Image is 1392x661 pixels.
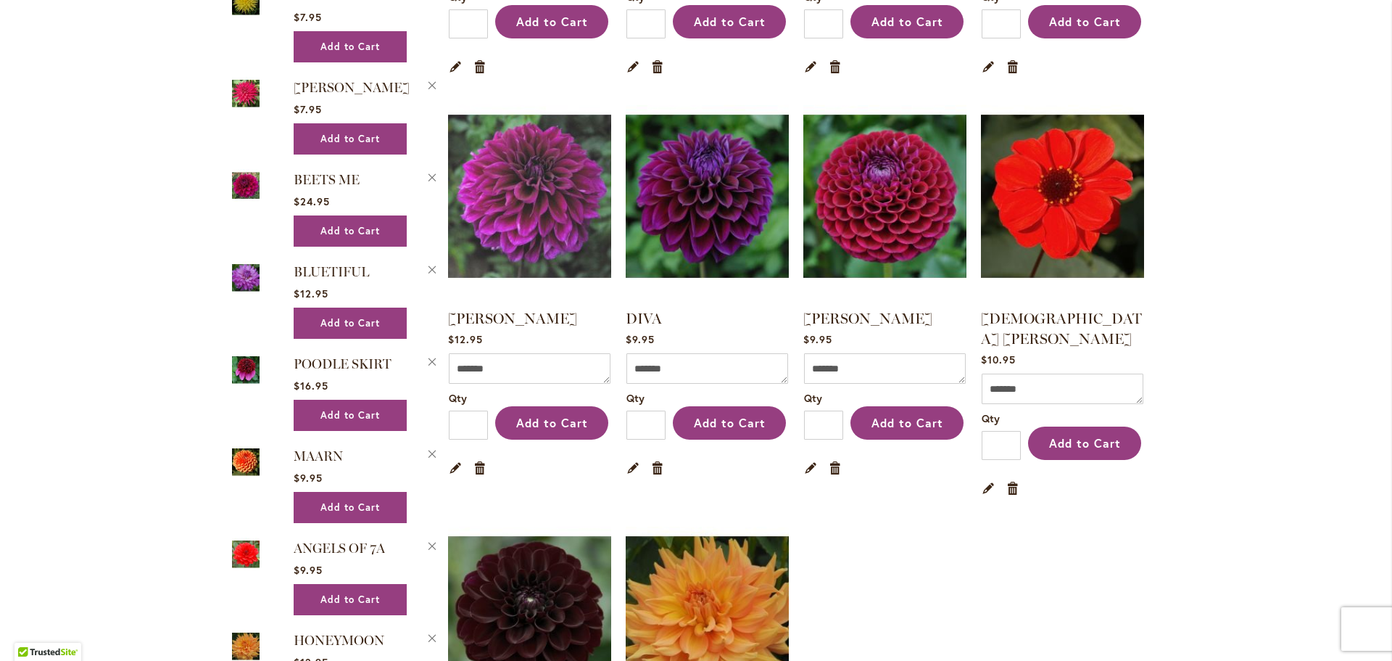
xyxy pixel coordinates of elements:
[294,471,323,485] span: $9.95
[871,14,943,29] span: Add to Cart
[232,169,260,202] img: BEETS ME
[320,317,380,329] span: Add to Cart
[1049,435,1121,451] span: Add to Cart
[232,261,260,294] img: Bluetiful
[803,332,832,346] span: $9.95
[516,415,588,430] span: Add to Cart
[320,133,380,145] span: Add to Cart
[1028,5,1141,38] button: Add to Cart
[294,194,330,208] span: $24.95
[294,308,407,339] button: Add to Cart
[448,94,611,301] a: Einstein
[294,80,410,96] a: [PERSON_NAME]
[294,563,323,577] span: $9.95
[294,10,322,24] span: $7.95
[294,172,360,188] a: BEETS ME
[626,94,789,301] a: Diva
[495,5,608,38] button: Add to Cart
[294,633,384,649] a: HONEYMOON
[294,287,328,300] span: $12.95
[626,94,789,298] img: Diva
[982,411,1000,425] span: Qty
[626,332,655,346] span: $9.95
[11,609,51,650] iframe: Launch Accessibility Center
[294,31,407,62] button: Add to Cart
[1028,427,1141,460] button: Add to Cart
[294,492,407,523] button: Add to Cart
[294,264,369,280] a: BLUETIFUL
[320,501,380,514] span: Add to Cart
[320,41,380,53] span: Add to Cart
[232,538,260,570] img: ANGELS OF 7A
[232,353,260,389] a: POODLE SKIRT
[294,356,391,372] a: POODLE SKIRT
[626,310,662,327] a: DIVA
[448,332,483,346] span: $12.95
[320,225,380,237] span: Add to Cart
[803,310,932,327] a: [PERSON_NAME]
[673,5,786,38] button: Add to Cart
[294,541,385,557] a: ANGELS OF 7A
[294,584,407,615] button: Add to Cart
[981,94,1144,298] img: JAPANESE BISHOP
[804,391,822,405] span: Qty
[803,94,966,301] a: Ivanetti
[294,400,407,431] button: Add to Cart
[694,415,766,430] span: Add to Cart
[981,310,1142,348] a: [DEMOGRAPHIC_DATA] [PERSON_NAME]
[232,353,260,386] img: POODLE SKIRT
[673,406,786,440] button: Add to Cart
[294,215,407,247] button: Add to Cart
[294,123,407,155] button: Add to Cart
[850,5,964,38] button: Add to Cart
[232,446,260,481] a: MAARN
[232,261,260,297] a: Bluetiful
[232,77,260,110] img: MATILDA HUSTON
[1049,14,1121,29] span: Add to Cart
[294,379,328,393] span: $16.95
[871,415,943,430] span: Add to Cart
[694,14,766,29] span: Add to Cart
[495,406,608,440] button: Add to Cart
[850,406,964,440] button: Add to Cart
[294,448,343,464] a: MAARN
[232,538,260,573] a: ANGELS OF 7A
[981,94,1144,301] a: JAPANESE BISHOP
[448,94,611,298] img: Einstein
[626,391,645,405] span: Qty
[232,446,260,478] img: MAARN
[981,353,1016,366] span: $10.95
[232,169,260,205] a: BEETS ME
[516,14,588,29] span: Add to Cart
[294,102,322,116] span: $7.95
[448,310,577,327] a: [PERSON_NAME]
[803,94,966,298] img: Ivanetti
[449,391,467,405] span: Qty
[232,77,260,112] a: MATILDA HUSTON
[320,409,380,422] span: Add to Cart
[320,594,380,606] span: Add to Cart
